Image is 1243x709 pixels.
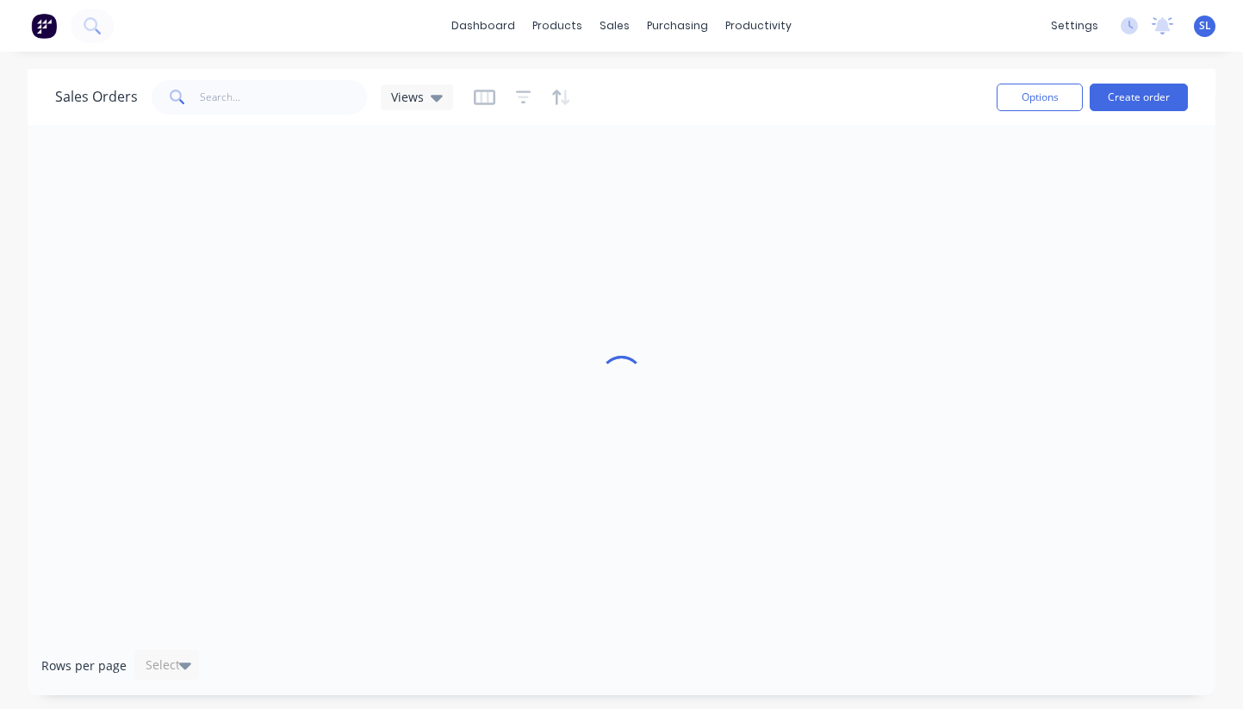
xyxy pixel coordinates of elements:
input: Search... [200,80,368,115]
button: Create order [1090,84,1188,111]
div: productivity [717,13,800,39]
div: sales [591,13,638,39]
h1: Sales Orders [55,89,138,105]
div: products [524,13,591,39]
div: Select... [146,656,190,674]
span: Views [391,88,424,106]
a: dashboard [443,13,524,39]
button: Options [997,84,1083,111]
span: Rows per page [41,657,127,675]
img: Factory [31,13,57,39]
div: purchasing [638,13,717,39]
span: SL [1199,18,1211,34]
div: settings [1042,13,1107,39]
